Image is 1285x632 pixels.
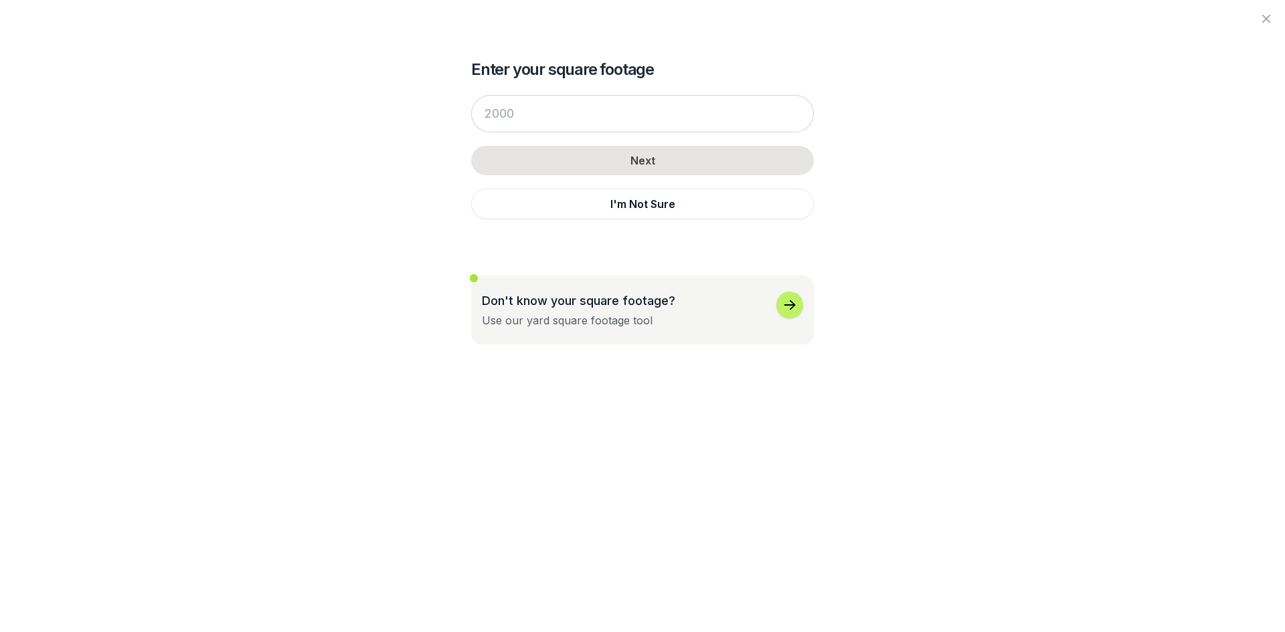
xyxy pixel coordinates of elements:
[482,312,653,328] div: Use our yard square footage tool
[471,276,814,344] button: Don't know your square footage?Use our yard square footage tool
[482,292,675,310] p: Don't know your square footage?
[471,189,814,219] button: I'm Not Sure
[471,146,814,175] button: Next
[471,59,814,80] h2: Enter your square footage
[471,95,814,132] input: 2000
